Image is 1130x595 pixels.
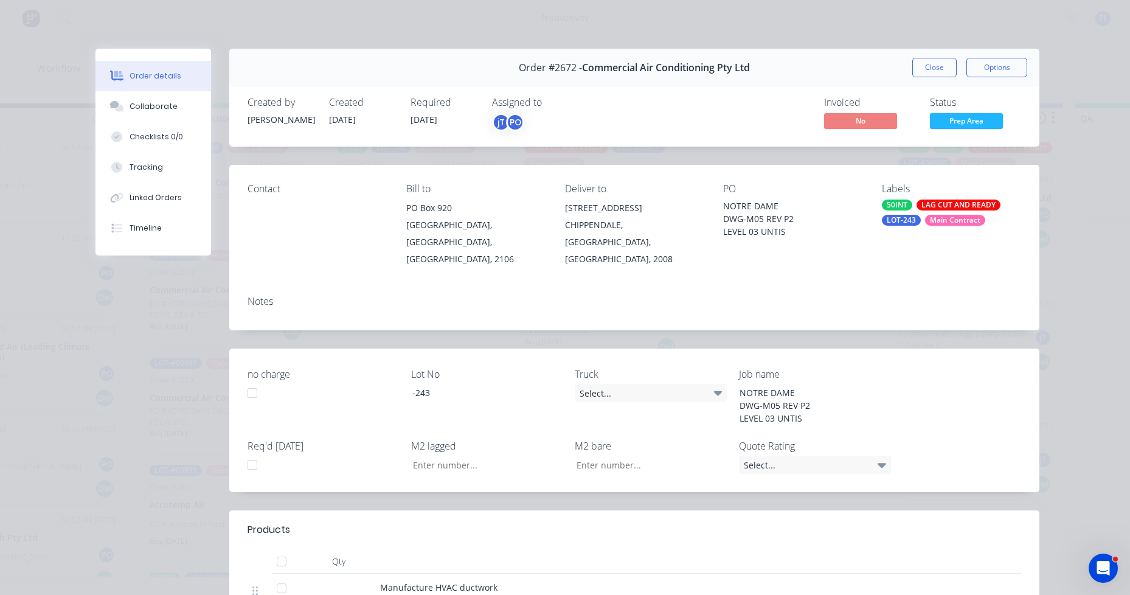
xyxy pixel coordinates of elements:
[403,384,555,402] div: -243
[565,200,704,217] div: [STREET_ADDRESS]
[566,456,727,474] input: Enter number...
[930,113,1003,131] button: Prep Area
[575,384,727,402] div: Select...
[917,200,1000,211] div: LAG CUT AND READY
[882,200,912,211] div: 50INT
[882,183,1021,195] div: Labels
[575,439,727,453] label: M2 bare
[930,113,1003,128] span: Prep Area
[95,61,211,91] button: Order details
[930,97,1021,108] div: Status
[506,113,524,131] div: PO
[492,113,524,131] button: jTPO
[723,183,862,195] div: PO
[966,58,1027,77] button: Options
[723,200,862,238] div: NOTRE DAME DWG-M05 REV P2 LEVEL 03 UNTIS
[406,200,546,217] div: PO Box 920
[95,122,211,152] button: Checklists 0/0
[565,217,704,268] div: CHIPPENDALE, [GEOGRAPHIC_DATA], [GEOGRAPHIC_DATA], 2008
[130,71,181,82] div: Order details
[130,192,182,203] div: Linked Orders
[406,200,546,268] div: PO Box 920[GEOGRAPHIC_DATA], [GEOGRAPHIC_DATA], [GEOGRAPHIC_DATA], 2106
[406,217,546,268] div: [GEOGRAPHIC_DATA], [GEOGRAPHIC_DATA], [GEOGRAPHIC_DATA], 2106
[130,162,163,173] div: Tracking
[411,97,477,108] div: Required
[492,113,510,131] div: jT
[329,114,356,125] span: [DATE]
[95,91,211,122] button: Collaborate
[565,200,704,268] div: [STREET_ADDRESS]CHIPPENDALE, [GEOGRAPHIC_DATA], [GEOGRAPHIC_DATA], 2008
[739,439,891,453] label: Quote Rating
[248,439,400,453] label: Req'd [DATE]
[248,523,290,537] div: Products
[925,215,985,226] div: Main Contract
[582,62,750,74] span: Commercial Air Conditioning Pty Ltd
[95,183,211,213] button: Linked Orders
[403,456,563,474] input: Enter number...
[882,215,921,226] div: LOT-243
[302,549,375,574] div: Qty
[411,439,563,453] label: M2 lagged
[1089,554,1118,583] iframe: Intercom live chat
[411,114,437,125] span: [DATE]
[380,582,497,593] span: Manufacture HVAC ductwork
[406,183,546,195] div: Bill to
[329,97,396,108] div: Created
[95,213,211,243] button: Timeline
[519,62,582,74] span: Order #2672 -
[248,367,400,381] label: no charge
[739,456,891,474] div: Select...
[730,384,882,427] div: NOTRE DAME DWG-M05 REV P2 LEVEL 03 UNTIS
[248,97,314,108] div: Created by
[95,152,211,183] button: Tracking
[912,58,957,77] button: Close
[248,296,1021,307] div: Notes
[565,183,704,195] div: Deliver to
[248,183,387,195] div: Contact
[492,97,614,108] div: Assigned to
[130,223,162,234] div: Timeline
[824,113,897,128] span: No
[130,131,183,142] div: Checklists 0/0
[824,97,915,108] div: Invoiced
[575,367,727,381] label: Truck
[739,367,891,381] label: Job name
[130,101,178,112] div: Collaborate
[248,113,314,126] div: [PERSON_NAME]
[411,367,563,381] label: Lot No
